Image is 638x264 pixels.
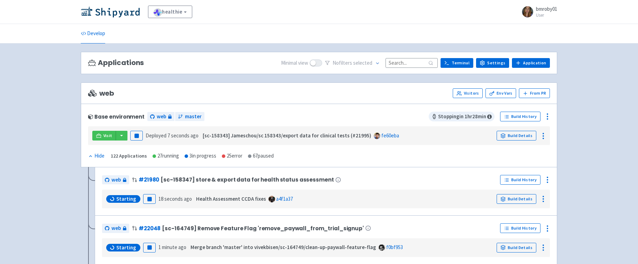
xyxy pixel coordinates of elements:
[353,59,372,66] span: selected
[333,59,372,67] span: No filter s
[441,58,473,68] a: Terminal
[248,152,274,160] div: 67 paused
[111,176,121,184] span: web
[92,131,116,141] a: Visit
[81,24,105,43] a: Develop
[153,152,179,160] div: 27 running
[222,152,242,160] div: 25 error
[476,58,509,68] a: Settings
[381,132,399,139] a: fe60eba
[88,152,104,160] div: Hide
[88,59,144,67] h3: Applications
[143,243,156,253] button: Pause
[162,225,364,231] span: [sc-164749] Remove Feature Flag 'remove_paywall_from_trial_signup'
[519,88,550,98] button: From PR
[158,195,192,202] time: 18 seconds ago
[116,195,136,202] span: Starting
[497,131,536,141] a: Build Details
[500,175,540,185] a: Build History
[386,244,403,250] a: f0bf953
[276,195,293,202] a: a4f1a37
[497,243,536,253] a: Build Details
[429,112,495,121] span: Stopping in 1 hr 28 min
[203,132,371,139] strong: [sc-158343] Jameschou/sc 158343/export data for clinical tests (#21995)
[497,194,536,204] a: Build Details
[147,112,174,121] a: web
[88,89,114,97] span: web
[158,244,186,250] time: 1 minute ago
[500,223,540,233] a: Build History
[103,133,112,138] span: Visit
[500,112,540,121] a: Build History
[130,131,143,141] button: Pause
[161,177,334,183] span: [sc-158347] store & export data for health status assessment
[139,176,159,183] a: #21980
[148,6,192,18] a: healthie
[386,58,438,67] input: Search...
[146,132,199,139] span: Deployed
[116,244,136,251] span: Starting
[196,195,266,202] strong: Health Assessment CCDA fixes
[281,59,308,67] span: Minimal view
[485,88,516,98] a: Env Vars
[88,152,105,160] button: Hide
[88,114,145,120] div: Base environment
[81,6,140,17] img: Shipyard logo
[111,152,147,160] div: 122 Applications
[518,6,557,17] a: bmroby01 User
[102,175,129,185] a: web
[139,225,161,232] a: #22048
[190,244,376,250] strong: Merge branch 'master' into vivekbisen/sc-164749/clean-up-paywall-feature-flag
[157,113,166,121] span: web
[536,6,557,12] span: bmroby01
[185,152,216,160] div: 3 in progress
[512,58,550,68] a: Application
[453,88,483,98] a: Visitors
[168,132,199,139] time: 7 seconds ago
[185,113,202,121] span: master
[143,194,156,204] button: Pause
[102,224,129,233] a: web
[536,13,557,17] small: User
[111,224,121,232] span: web
[175,112,204,121] a: master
